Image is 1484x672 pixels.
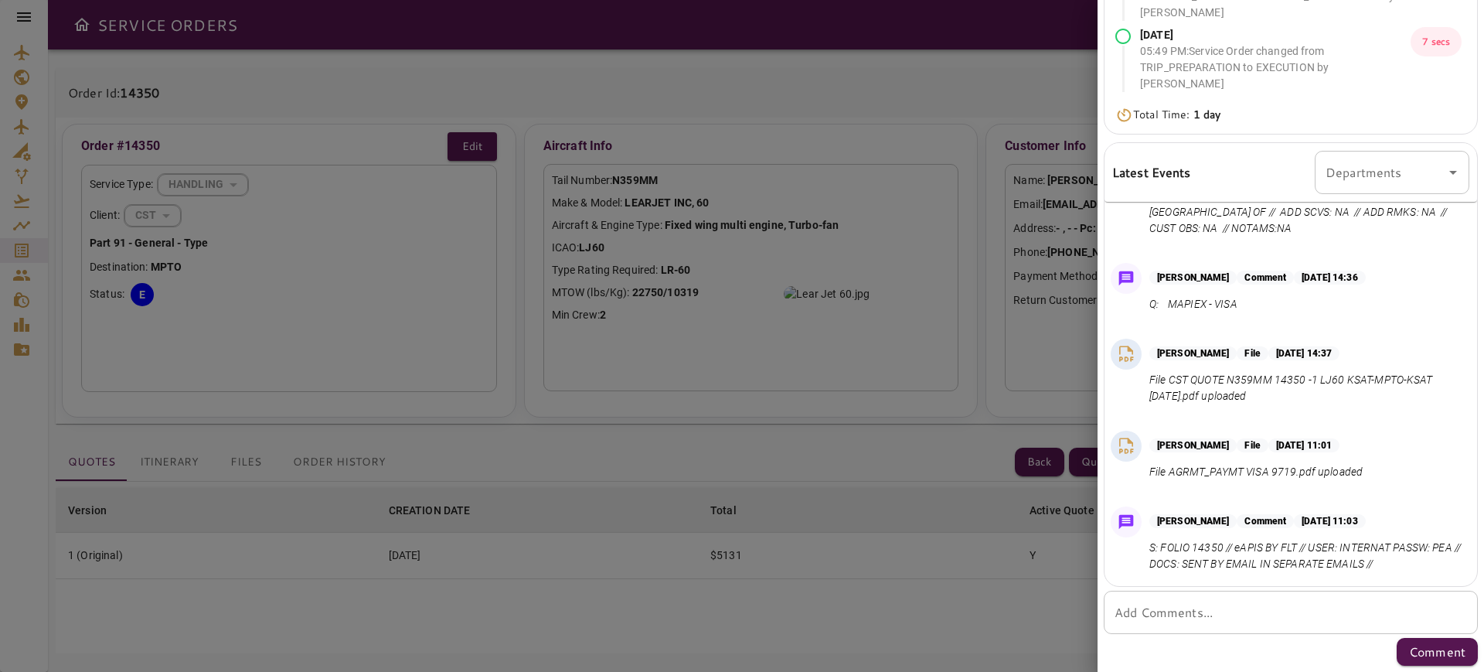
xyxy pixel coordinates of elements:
[1149,464,1363,480] p: File AGRMT_PAYMT VISA 9719.pdf uploaded
[1193,107,1221,122] b: 1 day
[1149,346,1237,360] p: [PERSON_NAME]
[1237,271,1294,285] p: Comment
[1442,162,1464,183] button: Open
[1149,438,1237,452] p: [PERSON_NAME]
[1149,271,1237,285] p: [PERSON_NAME]
[1237,346,1268,360] p: File
[1397,638,1478,666] button: Comment
[1237,514,1294,528] p: Comment
[1115,107,1133,123] img: Timer Icon
[1149,514,1237,528] p: [PERSON_NAME]
[1268,346,1339,360] p: [DATE] 14:37
[1409,643,1465,661] p: Comment
[1237,438,1268,452] p: File
[1411,27,1462,56] p: 7 secs
[1268,438,1339,452] p: [DATE] 11:01
[1149,372,1463,404] p: File CST QUOTE N359MM 14350 -1 LJ60 KSAT-MPTO-KSAT [DATE].pdf uploaded
[1140,43,1411,92] p: 05:49 PM : Service Order changed from TRIP_PREPARATION to EXECUTION by [PERSON_NAME]
[1115,343,1138,366] img: PDF File
[1133,107,1220,123] p: Total Time:
[1115,435,1138,458] img: PDF File
[1294,271,1365,285] p: [DATE] 14:36
[1115,268,1137,289] img: Message Icon
[1112,162,1191,182] h6: Latest Events
[1115,511,1137,533] img: Message Icon
[1149,296,1366,312] p: Q: MAPIEX - VISA
[1294,514,1365,528] p: [DATE] 11:03
[1140,27,1411,43] p: [DATE]
[1149,540,1463,572] p: S: FOLIO 14350 // eAPIS BY FLT // USER: INTERNAT PASSW: PEA // DOCS: SENT BY EMAIL IN SEPARATE EM...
